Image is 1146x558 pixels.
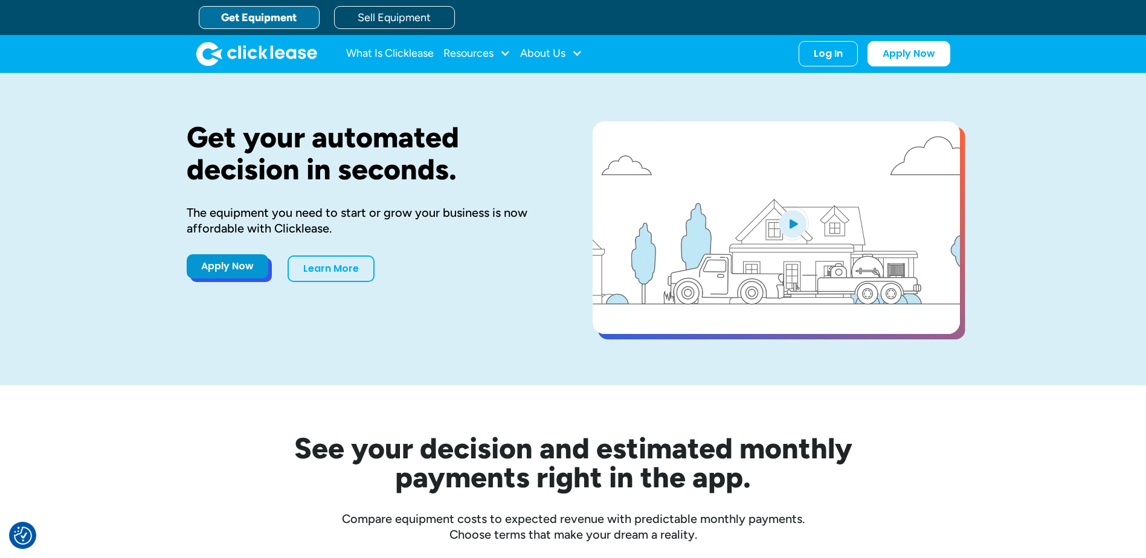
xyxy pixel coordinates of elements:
[814,48,843,60] div: Log In
[187,511,960,542] div: Compare equipment costs to expected revenue with predictable monthly payments. Choose terms that ...
[288,255,375,282] a: Learn More
[443,42,510,66] div: Resources
[520,42,582,66] div: About Us
[235,434,912,492] h2: See your decision and estimated monthly payments right in the app.
[776,207,809,240] img: Blue play button logo on a light blue circular background
[346,42,434,66] a: What Is Clicklease
[14,527,32,545] button: Consent Preferences
[187,205,554,236] div: The equipment you need to start or grow your business is now affordable with Clicklease.
[187,121,554,185] h1: Get your automated decision in seconds.
[868,41,950,66] a: Apply Now
[14,527,32,545] img: Revisit consent button
[593,121,960,334] a: open lightbox
[334,6,455,29] a: Sell Equipment
[187,254,268,278] a: Apply Now
[196,42,317,66] img: Clicklease logo
[196,42,317,66] a: home
[199,6,320,29] a: Get Equipment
